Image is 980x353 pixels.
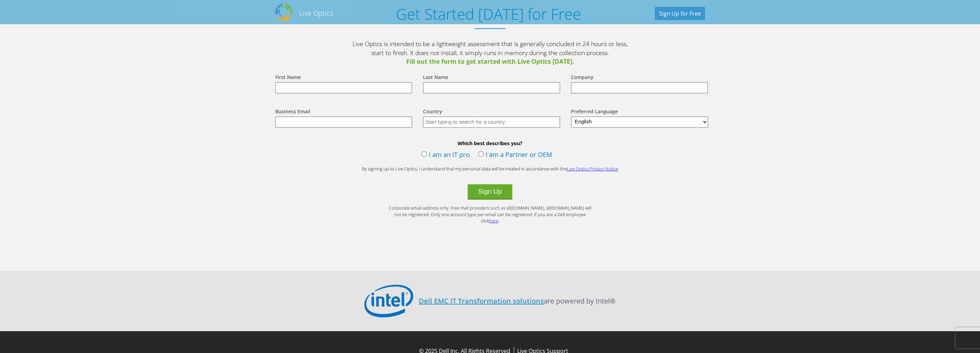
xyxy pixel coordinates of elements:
img: Dell Dpack [275,3,293,21]
a: Live Optics Privacy Notice [567,166,618,172]
label: Preferred Language [571,108,618,116]
p: Live Optics is intended to be a lightweight assessment that is generally concluded in 24 hours or... [352,39,629,66]
p: By signing up to Live Optics, I understand that my personal data will be treated in accordance wi... [352,166,629,172]
a: Dell EMC IT Transformation solutions [419,296,544,306]
h2: Live Optics [299,8,333,18]
label: I am an IT pro [421,150,470,160]
p: are powered by Intel® [419,296,616,306]
label: Last Name [423,74,448,82]
span: Fill out the form to get started with Live Optics [DATE]. [352,57,629,66]
b: Which best describes you? [268,140,712,147]
button: Sign Up [468,184,512,200]
label: Company [571,74,593,82]
a: here [489,218,498,224]
label: Business Email [275,108,310,116]
p: Corporate email address only. Free mail providers such as @[DOMAIN_NAME], @[DOMAIN_NAME] will not... [386,205,594,224]
a: Sign Up for Free [655,7,705,20]
img: Intel Logo [364,285,413,317]
label: First Name [275,74,301,82]
label: I am a Partner or OEM [478,150,552,160]
label: Country [423,108,442,116]
input: Start typing to search for a country [423,116,560,128]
